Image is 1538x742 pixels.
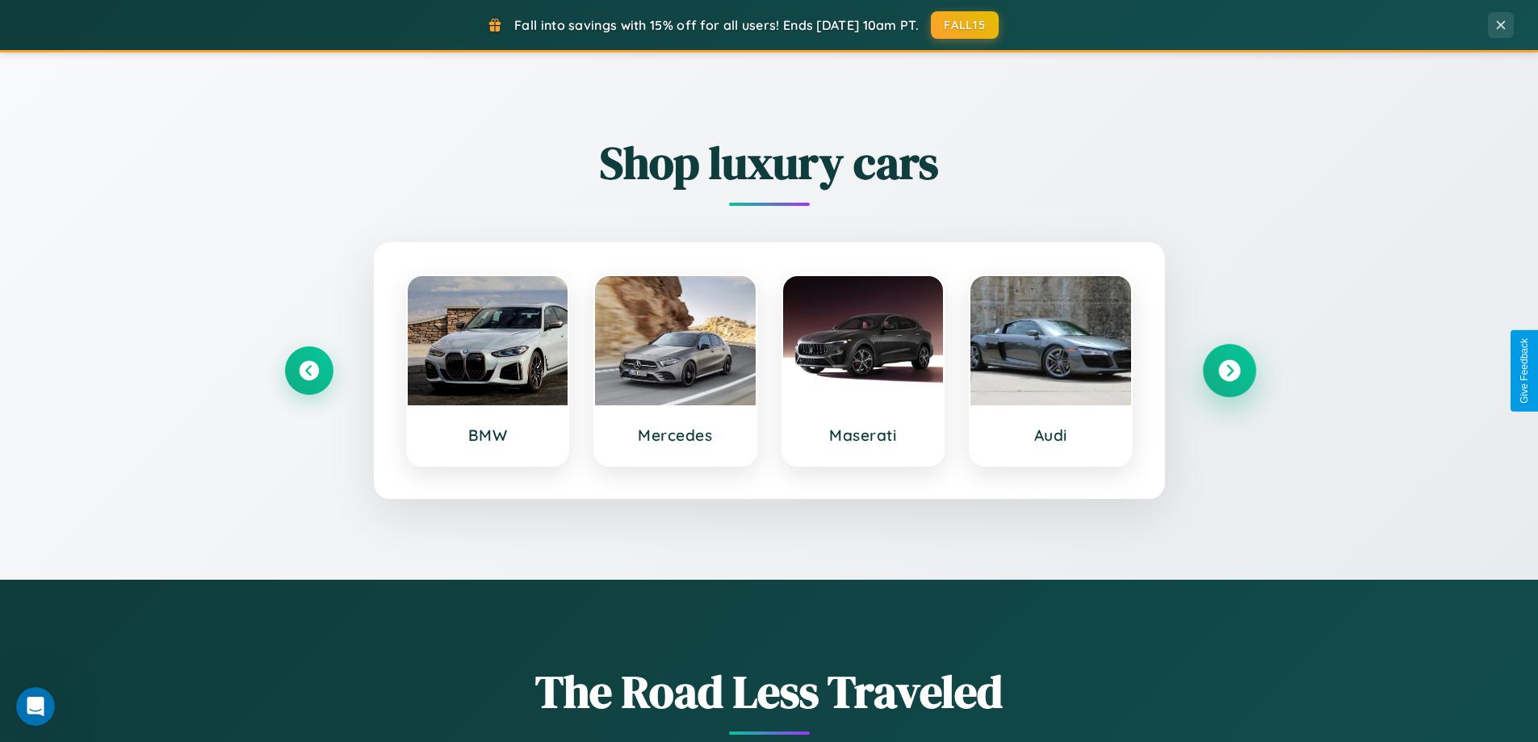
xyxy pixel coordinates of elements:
[514,17,919,33] span: Fall into savings with 15% off for all users! Ends [DATE] 10am PT.
[424,425,552,445] h3: BMW
[1519,338,1530,404] div: Give Feedback
[611,425,740,445] h3: Mercedes
[931,11,999,39] button: FALL15
[987,425,1115,445] h3: Audi
[285,132,1254,194] h2: Shop luxury cars
[16,687,55,726] iframe: Intercom live chat
[799,425,928,445] h3: Maserati
[285,660,1254,723] h1: The Road Less Traveled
